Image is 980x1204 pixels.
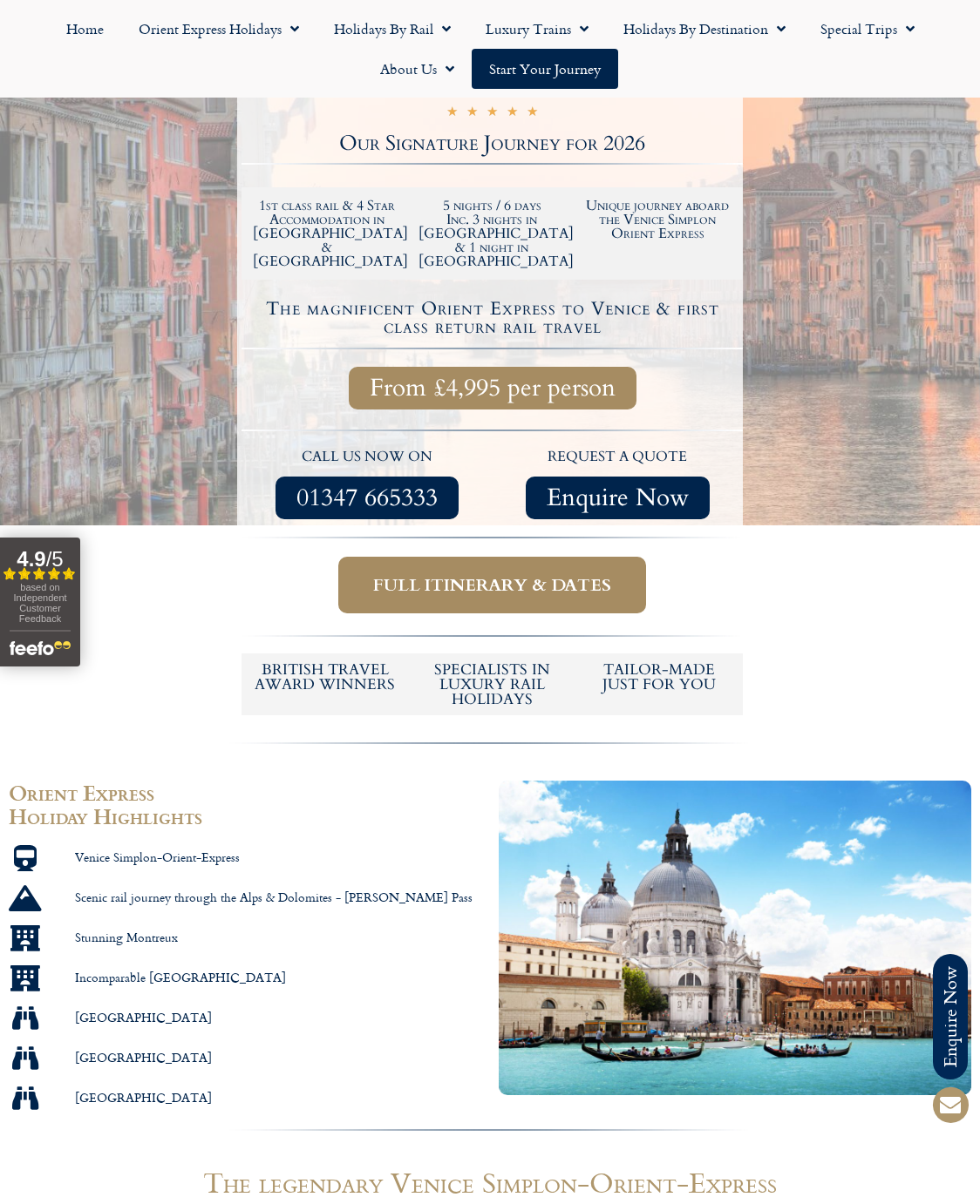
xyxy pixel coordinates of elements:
[468,9,606,49] a: Luxury Trains
[547,487,689,509] span: Enquire Now
[419,199,567,268] h2: 5 nights / 6 days Inc. 3 nights in [GEOGRAPHIC_DATA] & 1 night in [GEOGRAPHIC_DATA]
[472,49,618,89] a: Start your Journey
[71,849,240,866] span: Venice Simplon-Orient-Express
[466,105,478,122] i: ☆
[9,781,481,804] h2: Orient Express
[49,9,121,49] a: Home
[71,1010,212,1026] span: [GEOGRAPHIC_DATA]
[250,446,484,469] p: call us now on
[71,1090,212,1106] span: [GEOGRAPHIC_DATA]
[418,662,568,707] h6: Specialists in luxury rail holidays
[9,1167,971,1198] h1: The legendary Venice Simplon-Orient-Express
[606,9,803,49] a: Holidays by Destination
[121,9,316,49] a: Orient Express Holidays
[527,105,538,122] i: ☆
[363,49,472,89] a: About Us
[446,105,458,122] i: ☆
[507,105,518,122] i: ☆
[71,930,178,946] span: Stunning Montreux
[276,477,459,519] a: 01347 665333
[501,446,735,469] p: request a quote
[316,9,468,49] a: Holidays by Rail
[244,300,740,336] h4: The magnificent Orient Express to Venice & first class return rail travel
[370,377,616,399] span: From £4,995 per person
[296,487,438,509] span: 01347 665333
[9,804,481,828] h2: Holiday Highlights
[338,557,646,613] a: Full itinerary & dates
[71,889,473,906] span: Scenic rail journey through the Alps & Dolomites - [PERSON_NAME] Pass
[373,574,611,596] span: Full itinerary & dates
[487,105,498,122] i: ☆
[584,662,734,692] h5: tailor-made just for you
[253,199,401,268] h2: 1st class rail & 4 Star Accommodation in [GEOGRAPHIC_DATA] & [GEOGRAPHIC_DATA]
[499,781,971,1095] img: Grand Canal and Basilica Santa Maria della Salute, Venice, Italy
[349,367,636,409] a: From £4,995 per person
[250,662,400,692] h5: British Travel Award winners
[583,199,732,240] h2: Unique journey aboard the Venice Simplon Orient Express
[71,970,286,986] span: Incomparable [GEOGRAPHIC_DATA]
[803,9,932,49] a: Special Trips
[526,477,710,519] a: Enquire Now
[71,1050,212,1066] span: [GEOGRAPHIC_DATA]
[446,104,538,122] div: 5/5
[9,9,971,89] nav: Menu
[242,133,743,154] h2: Our Signature Journey for 2026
